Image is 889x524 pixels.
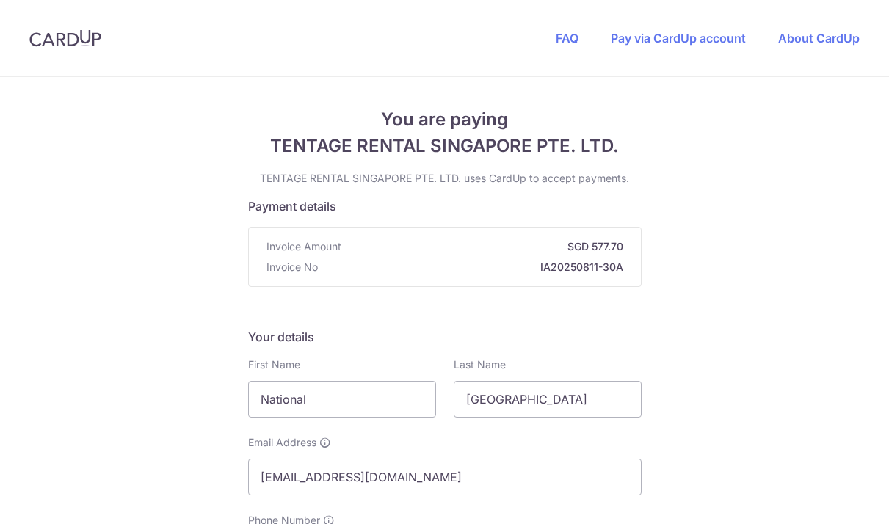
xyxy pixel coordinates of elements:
a: About CardUp [778,31,860,46]
span: You are paying [248,106,642,133]
input: Email address [248,459,642,495]
label: First Name [248,357,300,372]
a: Pay via CardUp account [611,31,746,46]
strong: SGD 577.70 [347,239,623,254]
strong: IA20250811-30A [324,260,623,274]
h5: Payment details [248,197,642,215]
p: TENTAGE RENTAL SINGAPORE PTE. LTD. uses CardUp to accept payments. [248,171,642,186]
span: Email Address [248,435,316,450]
iframe: Opens a widget where you can find more information [794,480,874,517]
h5: Your details [248,328,642,346]
label: Last Name [454,357,506,372]
input: Last name [454,381,642,418]
span: TENTAGE RENTAL SINGAPORE PTE. LTD. [248,133,642,159]
span: Invoice No [266,260,318,274]
span: Invoice Amount [266,239,341,254]
a: FAQ [556,31,578,46]
input: First name [248,381,436,418]
img: CardUp [29,29,101,47]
